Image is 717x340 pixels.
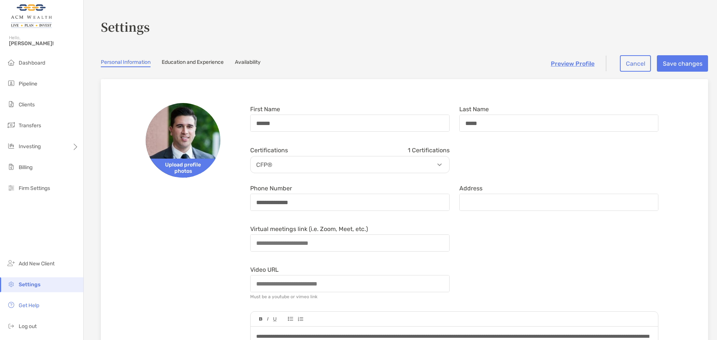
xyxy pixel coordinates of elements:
[250,294,317,299] div: Must be a youtube or vimeo link
[7,121,16,130] img: transfers icon
[146,159,220,178] span: Upload profile photos
[273,317,277,321] img: Editor control icon
[7,259,16,268] img: add_new_client icon
[9,3,53,30] img: Zoe Logo
[162,59,224,67] a: Education and Experience
[620,55,651,72] button: Cancel
[235,59,261,67] a: Availability
[250,147,450,154] div: Certifications
[252,160,451,169] p: CFP®
[298,317,303,321] img: Editor control icon
[459,185,482,191] label: Address
[146,103,220,178] img: Avatar
[267,317,269,321] img: Editor control icon
[19,185,50,191] span: Firm Settings
[259,317,263,321] img: Editor control icon
[459,106,489,112] label: Last Name
[7,79,16,88] img: pipeline icon
[250,226,368,232] label: Virtual meetings link (i.e. Zoom, Meet, etc.)
[250,266,279,273] label: Video URL
[19,261,55,267] span: Add New Client
[250,185,292,191] label: Phone Number
[408,147,450,154] span: 1 Certifications
[7,162,16,171] img: billing icon
[19,164,32,171] span: Billing
[7,280,16,288] img: settings icon
[19,60,45,66] span: Dashboard
[19,143,41,150] span: Investing
[551,60,595,67] a: Preview Profile
[7,300,16,309] img: get-help icon
[657,55,708,72] button: Save changes
[19,323,37,330] span: Log out
[7,58,16,67] img: dashboard icon
[19,281,40,288] span: Settings
[19,102,35,108] span: Clients
[101,59,150,67] a: Personal Information
[19,81,37,87] span: Pipeline
[250,106,280,112] label: First Name
[19,122,41,129] span: Transfers
[288,317,293,321] img: Editor control icon
[19,302,39,309] span: Get Help
[9,40,79,47] span: [PERSON_NAME]!
[7,183,16,192] img: firm-settings icon
[7,100,16,109] img: clients icon
[101,18,708,35] h3: Settings
[7,321,16,330] img: logout icon
[7,141,16,150] img: investing icon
